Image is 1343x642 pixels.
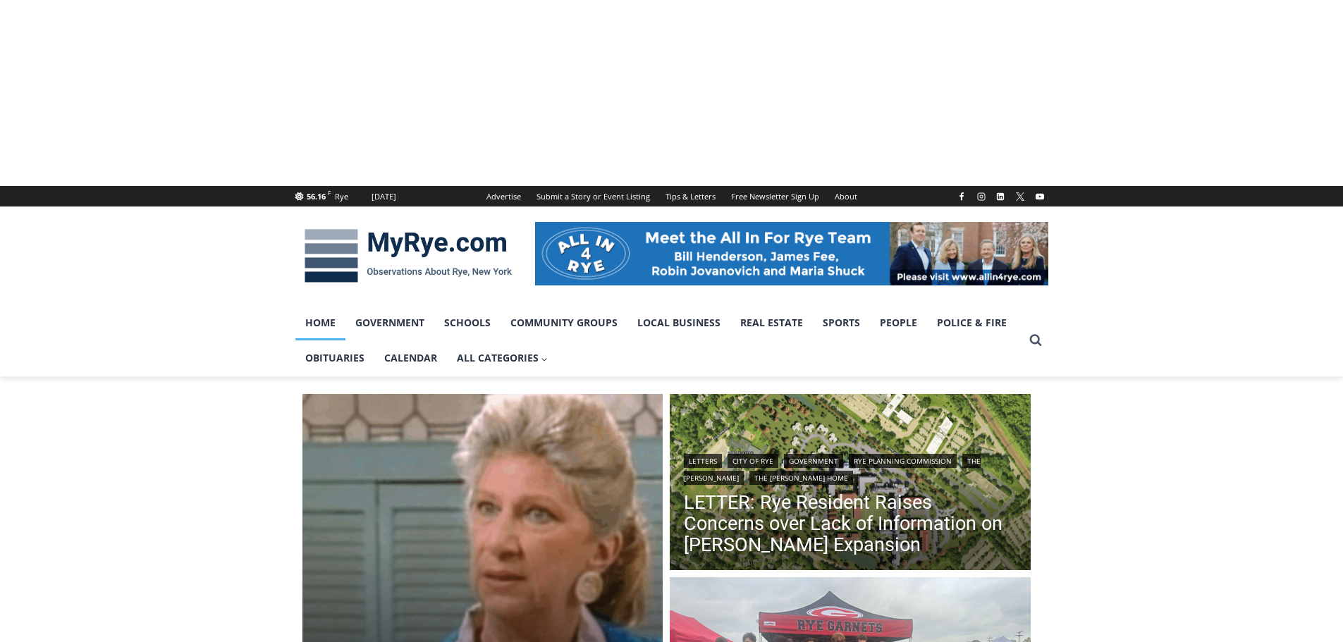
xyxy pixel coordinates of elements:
[447,340,558,376] a: All Categories
[328,189,331,197] span: F
[670,394,1031,574] a: Read More LETTER: Rye Resident Raises Concerns over Lack of Information on Osborn Expansion
[295,219,521,292] img: MyRye.com
[434,305,501,340] a: Schools
[784,454,843,468] a: Government
[457,350,548,366] span: All Categories
[501,305,627,340] a: Community Groups
[684,492,1017,555] a: LETTER: Rye Resident Raises Concerns over Lack of Information on [PERSON_NAME] Expansion
[728,454,778,468] a: City of Rye
[927,305,1017,340] a: Police & Fire
[992,188,1009,205] a: Linkedin
[1031,188,1048,205] a: YouTube
[479,186,865,206] nav: Secondary Navigation
[295,305,345,340] a: Home
[849,454,957,468] a: Rye Planning Commission
[670,394,1031,574] img: (PHOTO: Illustrative plan of The Osborn's proposed site plan from the July 10, 2025 planning comm...
[723,186,827,206] a: Free Newsletter Sign Up
[973,188,990,205] a: Instagram
[335,190,348,203] div: Rye
[479,186,529,206] a: Advertise
[684,454,722,468] a: Letters
[953,188,970,205] a: Facebook
[658,186,723,206] a: Tips & Letters
[295,340,374,376] a: Obituaries
[529,186,658,206] a: Submit a Story or Event Listing
[1012,188,1029,205] a: X
[749,471,853,485] a: The [PERSON_NAME] Home
[1023,328,1048,353] button: View Search Form
[827,186,865,206] a: About
[307,191,326,202] span: 56.16
[813,305,870,340] a: Sports
[535,222,1048,285] img: All in for Rye
[627,305,730,340] a: Local Business
[730,305,813,340] a: Real Estate
[684,451,1017,485] div: | | | | |
[372,190,396,203] div: [DATE]
[345,305,434,340] a: Government
[295,305,1023,376] nav: Primary Navigation
[870,305,927,340] a: People
[374,340,447,376] a: Calendar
